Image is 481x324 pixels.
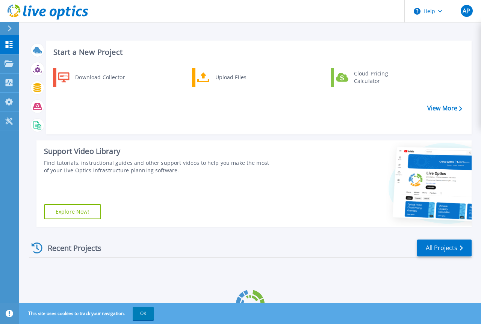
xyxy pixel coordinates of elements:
[29,239,112,257] div: Recent Projects
[53,68,130,87] a: Download Collector
[427,105,462,112] a: View More
[71,70,128,85] div: Download Collector
[463,8,470,14] span: AP
[212,70,267,85] div: Upload Files
[44,204,101,219] a: Explore Now!
[331,68,408,87] a: Cloud Pricing Calculator
[21,307,154,320] span: This site uses cookies to track your navigation.
[192,68,269,87] a: Upload Files
[53,48,462,56] h3: Start a New Project
[350,70,406,85] div: Cloud Pricing Calculator
[417,240,472,256] a: All Projects
[44,146,270,156] div: Support Video Library
[133,307,154,320] button: OK
[44,159,270,174] div: Find tutorials, instructional guides and other support videos to help you make the most of your L...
